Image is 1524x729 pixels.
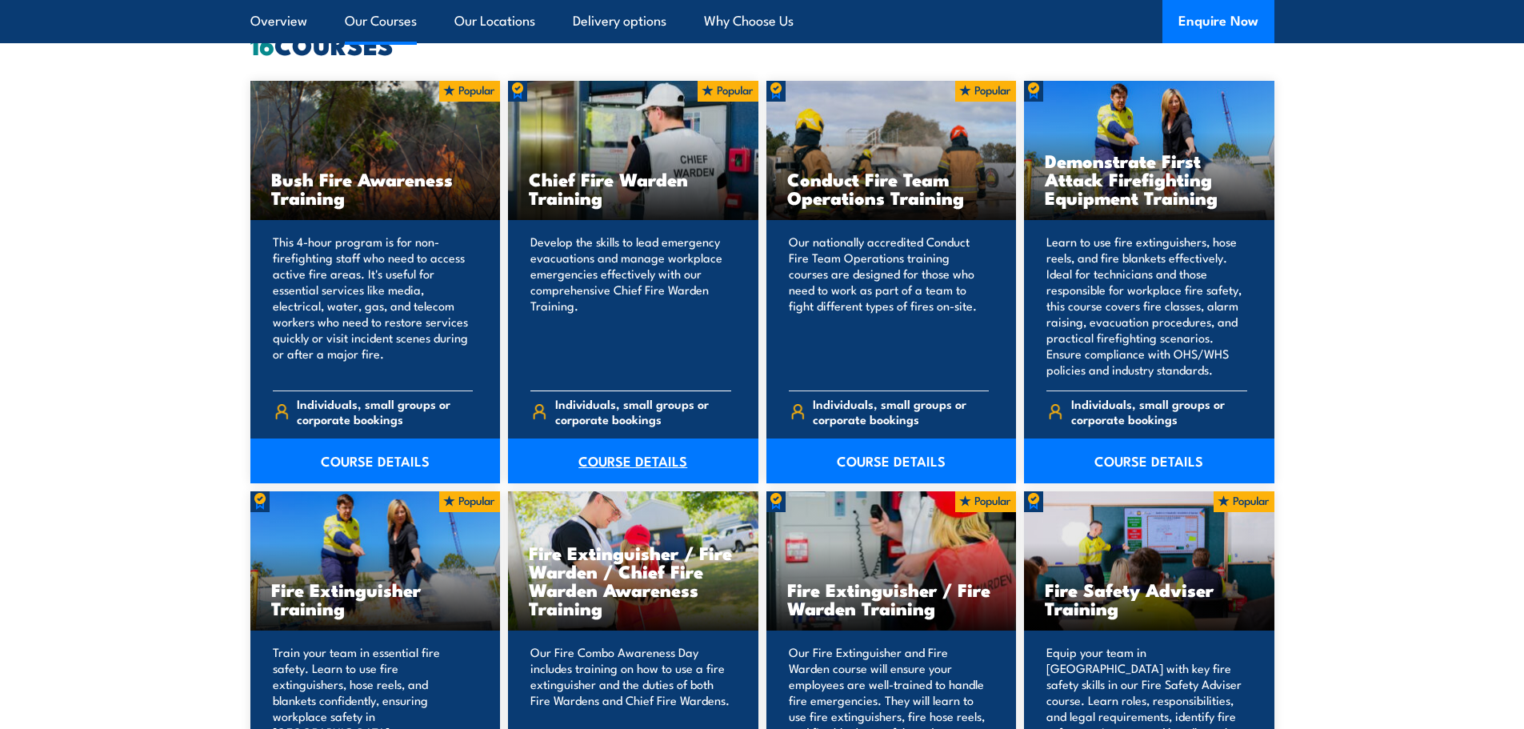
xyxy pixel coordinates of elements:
[271,580,480,617] h3: Fire Extinguisher Training
[250,33,1274,55] h2: COURSES
[297,396,473,427] span: Individuals, small groups or corporate bookings
[529,170,738,206] h3: Chief Fire Warden Training
[766,439,1017,483] a: COURSE DETAILS
[813,396,989,427] span: Individuals, small groups or corporate bookings
[1071,396,1247,427] span: Individuals, small groups or corporate bookings
[529,543,738,617] h3: Fire Extinguisher / Fire Warden / Chief Fire Warden Awareness Training
[1045,151,1254,206] h3: Demonstrate First Attack Firefighting Equipment Training
[250,439,501,483] a: COURSE DETAILS
[530,234,731,378] p: Develop the skills to lead emergency evacuations and manage workplace emergencies effectively wit...
[508,439,758,483] a: COURSE DETAILS
[1045,580,1254,617] h3: Fire Safety Adviser Training
[271,170,480,206] h3: Bush Fire Awareness Training
[555,396,731,427] span: Individuals, small groups or corporate bookings
[273,234,474,378] p: This 4-hour program is for non-firefighting staff who need to access active fire areas. It's usef...
[787,170,996,206] h3: Conduct Fire Team Operations Training
[1046,234,1247,378] p: Learn to use fire extinguishers, hose reels, and fire blankets effectively. Ideal for technicians...
[250,24,274,64] strong: 16
[789,234,990,378] p: Our nationally accredited Conduct Fire Team Operations training courses are designed for those wh...
[787,580,996,617] h3: Fire Extinguisher / Fire Warden Training
[1024,439,1274,483] a: COURSE DETAILS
